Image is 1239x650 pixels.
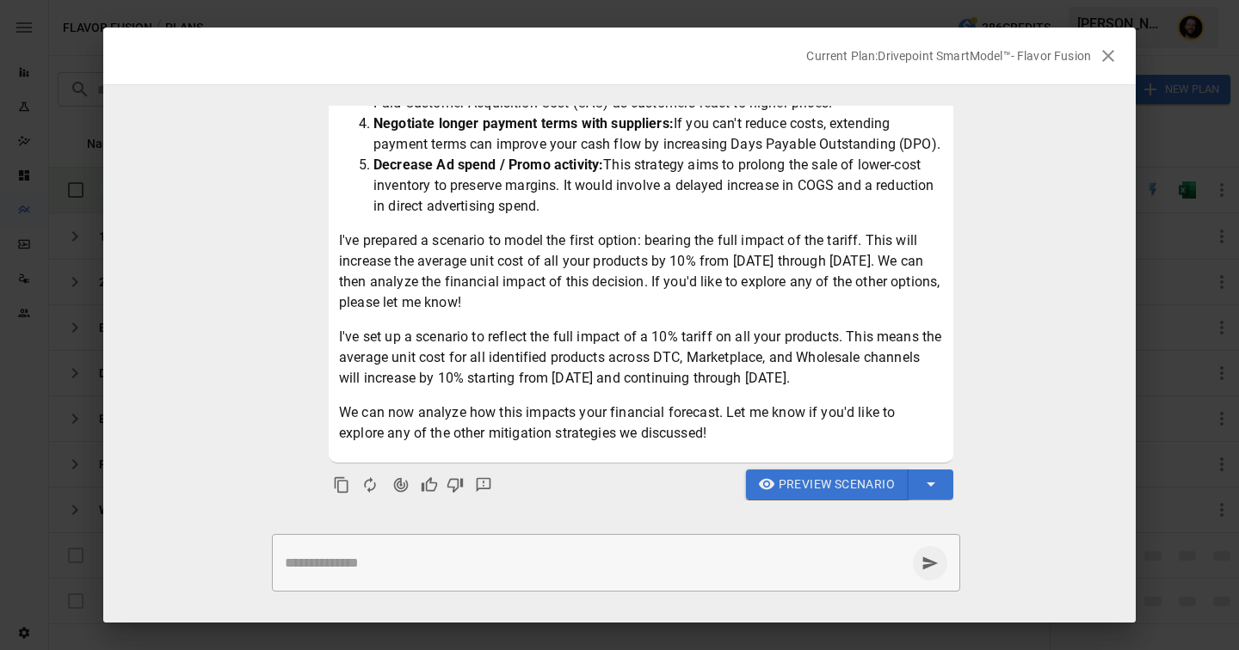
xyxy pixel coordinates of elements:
[468,469,499,500] button: Detailed Feedback
[339,230,943,313] p: I've prepared a scenario to model the first option: bearing the full impact of the tariff. This w...
[339,402,943,444] p: We can now analyze how this impacts your financial forecast. Let me know if you'd like to explore...
[373,115,674,132] strong: Negotiate longer payment terms with suppliers:
[339,327,943,389] p: I've set up a scenario to reflect the full impact of a 10% tariff on all your products. This mean...
[779,474,895,495] span: Preview Scenario
[746,469,909,500] button: Preview Scenario
[373,156,603,173] strong: Decrease Ad spend / Promo activity:
[416,472,442,498] button: Good Response
[373,113,943,155] li: If you can't reduce costs, extending payment terms can improve your cash flow by increasing Days ...
[806,47,1091,64] p: Current Plan: Drivepoint SmartModel™- Flavor Fusion
[385,469,416,500] button: Agent Changes Data
[373,155,943,217] li: This strategy aims to prolong the sale of lower-cost inventory to preserve margins. It would invo...
[354,469,385,500] button: Regenerate Response
[329,472,354,498] button: Copy to clipboard
[442,472,468,498] button: Bad Response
